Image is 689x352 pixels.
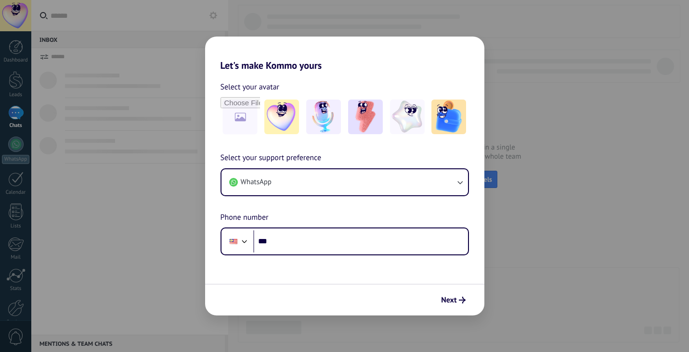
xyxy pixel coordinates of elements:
button: Next [437,292,469,308]
button: WhatsApp [221,169,468,195]
div: Malaysia: + 60 [224,231,243,251]
img: -5.jpeg [431,100,466,134]
span: Select your support preference [221,152,322,164]
span: Next [441,297,456,303]
img: -1.jpeg [264,100,299,134]
span: WhatsApp [241,177,272,187]
img: -4.jpeg [390,100,425,134]
img: -3.jpeg [348,100,383,134]
span: Phone number [221,212,269,224]
h2: Let's make Kommo yours [205,37,484,71]
img: -2.jpeg [306,100,341,134]
span: Select your avatar [221,81,280,93]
